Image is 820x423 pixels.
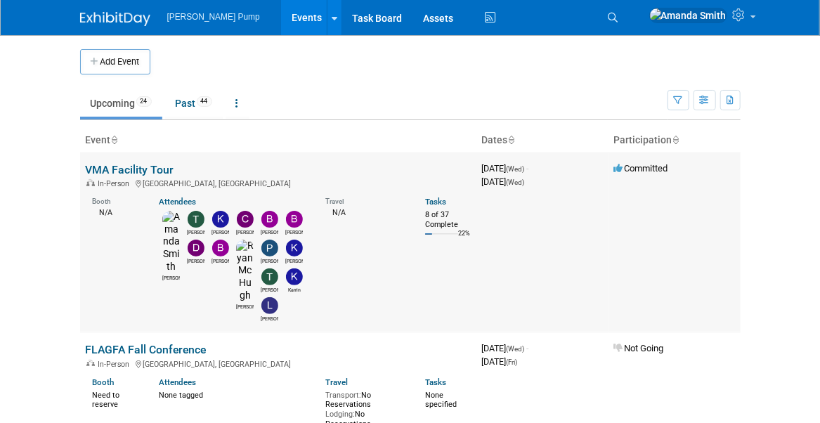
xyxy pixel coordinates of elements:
span: (Wed) [507,345,525,353]
span: [DATE] [482,163,529,174]
th: Event [80,129,476,152]
a: Sort by Participation Type [672,134,679,145]
span: (Fri) [507,358,518,366]
div: Need to reserve [93,388,138,410]
span: [DATE] [482,356,518,367]
div: Brian Lee [211,256,229,265]
img: Lee Feeser [261,297,278,314]
a: VMA Facility Tour [86,163,174,176]
div: Lee Feeser [261,314,278,323]
div: N/A [93,207,138,218]
span: Committed [614,163,668,174]
div: Ryan McHugh [236,302,254,311]
div: Bobby Zitzka [261,228,278,236]
img: Amanda Smith [162,211,180,273]
span: (Wed) [507,165,525,173]
td: 22% [458,230,470,249]
span: - [527,163,529,174]
span: [DATE] [482,343,529,353]
div: Christopher Thompson [236,228,254,236]
div: [GEOGRAPHIC_DATA], [GEOGRAPHIC_DATA] [86,358,471,369]
img: Bobby Zitzka [261,211,278,228]
span: - [527,343,529,353]
button: Add Event [80,49,150,74]
a: Past44 [165,90,223,117]
a: Sort by Event Name [111,134,118,145]
th: Participation [609,129,741,152]
img: In-Person Event [86,179,95,186]
a: Upcoming24 [80,90,162,117]
a: FLAGFA Fall Conference [86,343,207,356]
a: Travel [325,377,348,387]
a: Attendees [159,377,196,387]
a: Tasks [425,377,446,387]
div: Travel [325,193,404,206]
span: (Wed) [507,178,525,186]
span: 24 [136,96,152,107]
div: Teri Beth Perkins [187,228,204,236]
span: Lodging: [325,410,355,419]
img: Karrin Scott [286,268,303,285]
img: Brian Peek [286,211,303,228]
img: Christopher Thompson [237,211,254,228]
div: 8 of 37 Complete [425,210,471,229]
img: Kim M [286,240,303,256]
span: In-Person [98,179,134,188]
span: [PERSON_NAME] Pump [167,12,260,22]
span: 44 [197,96,212,107]
span: Not Going [614,343,664,353]
a: Attendees [159,197,196,207]
div: Kim M [285,256,303,265]
div: [GEOGRAPHIC_DATA], [GEOGRAPHIC_DATA] [86,177,471,188]
img: Patrick Champagne [261,240,278,256]
div: Tony Lewis [261,285,278,294]
th: Dates [476,129,609,152]
div: N/A [325,207,404,218]
img: Teri Beth Perkins [188,211,204,228]
div: Booth [93,193,138,206]
div: None tagged [159,388,315,401]
span: [DATE] [482,176,525,187]
span: None specified [425,391,457,410]
img: Tony Lewis [261,268,278,285]
img: ExhibitDay [80,12,150,26]
img: Brian Lee [212,240,229,256]
a: Sort by Start Date [508,134,515,145]
span: Transport: [325,391,361,400]
div: Karrin Scott [285,285,303,294]
div: Amanda Smith [162,273,180,282]
div: Patrick Champagne [261,256,278,265]
a: Tasks [425,197,446,207]
div: David Perry [187,256,204,265]
span: In-Person [98,360,134,369]
img: Ryan McHugh [236,240,254,302]
div: Brian Peek [285,228,303,236]
img: In-Person Event [86,360,95,367]
img: Amanda Smith [649,8,727,23]
img: Kelly Seliga [212,211,229,228]
img: David Perry [188,240,204,256]
div: Kelly Seliga [211,228,229,236]
a: Booth [93,377,115,387]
